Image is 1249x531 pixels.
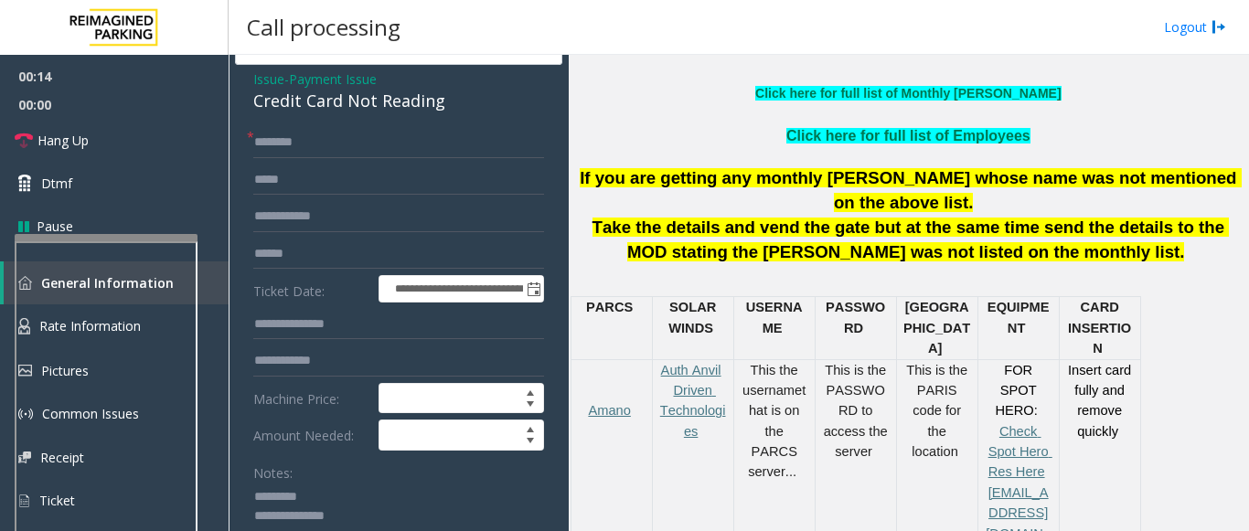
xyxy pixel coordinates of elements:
span: If you are getting any monthly [PERSON_NAME] whose name was not mentioned on the above list. [580,168,1242,212]
span: Hang Up [37,131,89,150]
span: SOLAR WINDS [668,300,720,335]
label: Machine Price: [249,383,374,414]
a: Click here for full list of Monthly [PERSON_NAME] [755,86,1061,101]
label: Amount Needed: [249,419,374,451]
span: CARD INSERTION [1068,300,1131,356]
span: Insert card fully and remove quickly [1068,363,1135,439]
span: This the username [742,363,802,398]
span: This is the PARIS code for the location [906,363,971,460]
img: logout [1212,17,1226,37]
a: Driven Technologies [660,383,726,439]
span: FOR SPOT HERO: [995,363,1040,419]
span: Payment Issue [289,69,377,89]
span: Increase value [518,420,543,435]
a: Auth Anvil [661,363,721,377]
span: EQUIPMENT [987,300,1050,335]
label: Notes: [253,457,293,483]
span: This is the PASSWORD to access the server [824,363,891,460]
span: Take the details and vend the gate but at the same time send the details to the MOD stating the [... [592,218,1230,261]
span: . [1180,242,1184,261]
span: Pause [37,217,73,236]
a: General Information [4,261,229,304]
span: Increase value [518,384,543,398]
span: Toggle popup [523,276,543,302]
h3: Call processing [238,5,410,49]
span: PARCS [586,300,633,314]
a: Logout [1164,17,1226,37]
span: D [854,321,864,335]
a: Check Spot Hero Res Here [988,424,1052,480]
span: Decrease value [518,398,543,413]
span: PASSWOR [826,300,885,335]
span: [GEOGRAPHIC_DATA] [903,300,970,356]
span: that is on the PARCS server... [748,383,806,480]
span: Decrease value [518,435,543,450]
a: Amano [588,403,630,418]
span: - [284,70,377,88]
span: USERNAME [746,300,803,335]
a: Click here for full list of Employees [786,128,1030,143]
label: Ticket Date: [249,275,374,303]
span: Dtmf [41,174,72,193]
span: Issue [253,69,284,89]
div: Credit Card Not Reading [253,89,544,113]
